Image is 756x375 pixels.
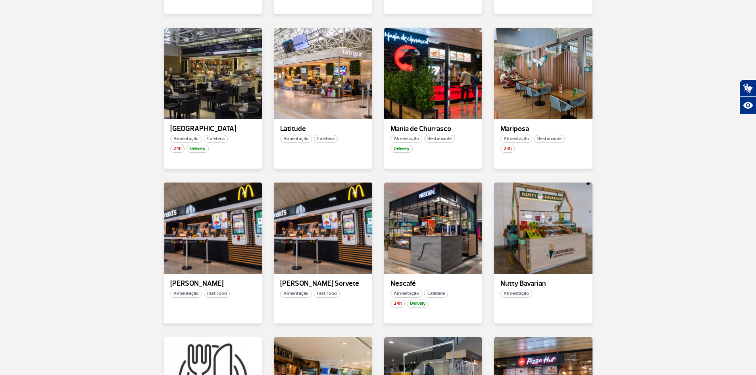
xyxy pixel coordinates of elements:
[424,135,455,143] span: Restaurante
[739,79,756,114] div: Plugin de acessibilidade da Hand Talk.
[204,135,228,143] span: Cafeteria
[170,290,202,298] span: Alimentação
[739,97,756,114] button: Abrir recursos assistivos.
[204,290,230,298] span: Fast Food
[500,290,532,298] span: Alimentação
[170,135,202,143] span: Alimentação
[280,280,366,288] p: [PERSON_NAME] Sorvete
[500,125,586,133] p: Mariposa
[391,135,422,143] span: Alimentação
[280,290,312,298] span: Alimentação
[170,125,256,133] p: [GEOGRAPHIC_DATA]
[170,145,185,153] span: 24h
[500,135,532,143] span: Alimentação
[534,135,565,143] span: Restaurante
[187,145,209,153] span: Delivery
[391,125,476,133] p: Mania de Churrasco
[407,300,429,308] span: Delivery
[280,125,366,133] p: Latitude
[391,280,476,288] p: Nescafé
[739,79,756,97] button: Abrir tradutor de língua de sinais.
[314,290,340,298] span: Fast Food
[280,135,312,143] span: Alimentação
[500,280,586,288] p: Nutty Bavarian
[424,290,448,298] span: Cafeteria
[170,280,256,288] p: [PERSON_NAME]
[391,145,413,153] span: Delivery
[391,290,422,298] span: Alimentação
[391,300,405,308] span: 24h
[314,135,338,143] span: Cafeteria
[500,145,515,153] span: 24h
